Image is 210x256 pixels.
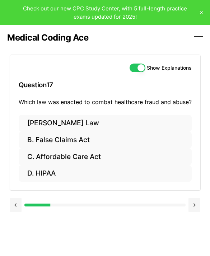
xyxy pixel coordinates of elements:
[7,33,88,42] a: Medical Coding Ace
[19,165,192,182] button: D. HIPAA
[19,74,192,96] h3: Question 17
[196,7,207,18] button: close
[19,132,192,149] button: B. False Claims Act
[19,98,192,106] p: Which law was enacted to combat healthcare fraud and abuse?
[19,148,192,165] button: C. Affordable Care Act
[23,5,187,20] span: Check out our new CPC Study Center, with 5 full-length practice exams updated for 2025!
[147,65,192,70] label: Show Explanations
[19,115,192,132] button: [PERSON_NAME] Law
